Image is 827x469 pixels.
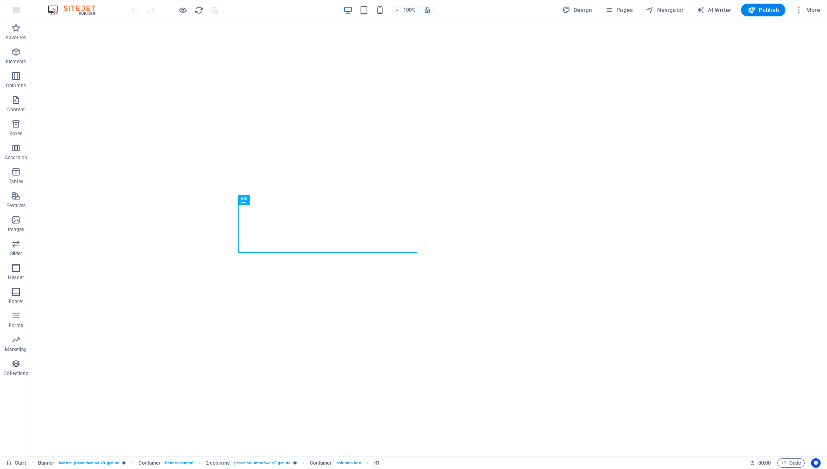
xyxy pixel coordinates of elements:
button: Design [559,4,596,16]
span: More [795,6,820,14]
p: Favorites [6,34,26,41]
span: AI Writer [697,6,731,14]
button: Code [777,458,805,468]
span: Click to select. Double-click to edit [138,458,161,468]
button: Publish [741,4,785,16]
p: Columns [6,82,26,89]
h6: Session time [750,458,771,468]
p: Header [8,274,24,281]
p: Boxes [10,130,23,137]
span: . banner-content [164,458,193,468]
span: 00 00 [758,458,771,468]
p: Content [7,106,25,113]
p: Footer [9,298,23,305]
span: Design [562,6,592,14]
span: Code [781,458,801,468]
span: Click to select. Double-click to edit [373,458,380,468]
div: Design (Ctrl+Alt+Y) [559,4,596,16]
a: Click to cancel selection. Double-click to open Pages [6,458,26,468]
p: Elements [6,58,26,65]
i: On resize automatically adjust zoom level to fit chosen device. [424,6,431,14]
img: Editor Logo [46,5,106,15]
i: Reload page [194,6,203,15]
p: Features [6,202,26,209]
p: Collections [4,370,28,377]
span: . preset-columns-two-v2-genius [233,458,291,468]
button: Click here to leave preview mode and continue editing [178,5,187,15]
button: AI Writer [693,4,735,16]
button: Navigator [643,4,687,16]
button: Usercentrics [811,458,821,468]
p: Slider [10,250,22,257]
span: Click to select. Double-click to edit [38,458,55,468]
span: Navigator [646,6,684,14]
nav: breadcrumb [38,458,380,468]
h6: 100% [403,5,416,15]
button: More [792,4,823,16]
p: Forms [9,322,23,329]
p: Tables [9,178,23,185]
span: . columns-box [335,458,361,468]
span: Click to select. Double-click to edit [310,458,332,468]
p: Marketing [5,346,27,353]
p: Accordion [5,154,27,161]
p: Images [8,226,24,233]
span: Publish [747,6,779,14]
i: This element is a customizable preset [122,461,126,465]
span: . banner .preset-banner-v3-genius [58,458,119,468]
span: Pages [605,6,633,14]
i: This element is a customizable preset [293,461,297,465]
button: Pages [602,4,636,16]
span: Click to select. Double-click to edit [206,458,230,468]
button: 100% [391,5,419,15]
span: : [764,460,765,466]
button: reload [194,5,203,15]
